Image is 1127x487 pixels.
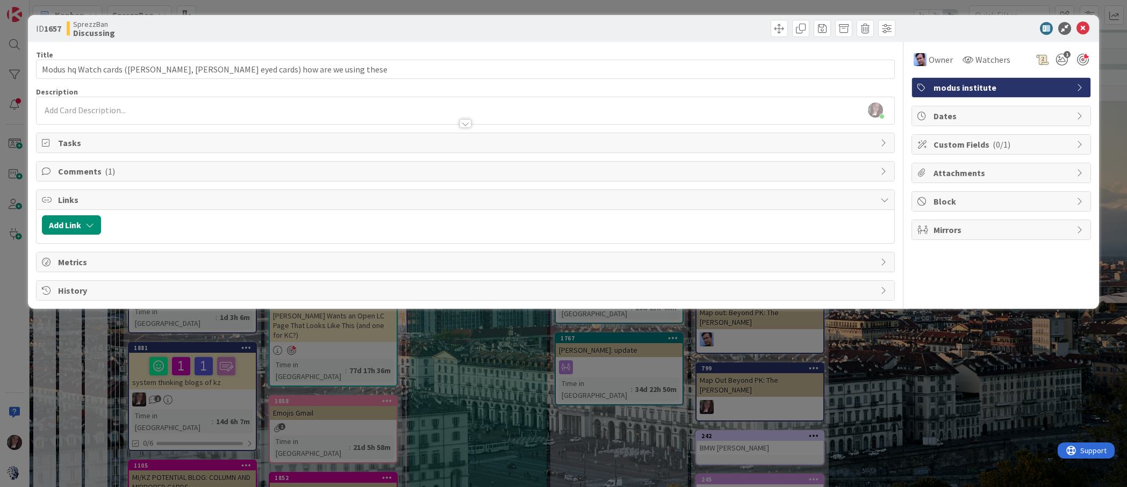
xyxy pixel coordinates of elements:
span: Metrics [58,256,874,268]
span: Owner [929,53,953,66]
button: Add Link [42,215,101,235]
span: modus institute [934,81,1071,94]
span: ( 0/1 ) [993,139,1010,150]
span: Dates [934,110,1071,122]
img: WIonnMY7p3XofgUWOABbbE3lo9ZeZucQ.jpg [868,103,883,118]
span: Comments [58,165,874,178]
span: ( 1 ) [105,166,115,177]
input: type card name here... [36,60,894,79]
span: Attachments [934,166,1071,179]
span: Links [58,193,874,206]
b: Discussing [73,28,115,37]
span: Tasks [58,136,874,149]
span: Watchers [975,53,1010,66]
span: History [58,284,874,297]
span: ID [36,22,61,35]
span: Support [23,2,49,14]
span: 1 [1064,51,1071,58]
span: Block [934,195,1071,208]
span: SprezzBan [73,20,115,28]
label: Title [36,50,53,60]
span: Custom Fields [934,138,1071,151]
img: JB [914,53,927,66]
span: Description [36,87,78,97]
b: 1657 [44,23,61,34]
span: Mirrors [934,223,1071,236]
